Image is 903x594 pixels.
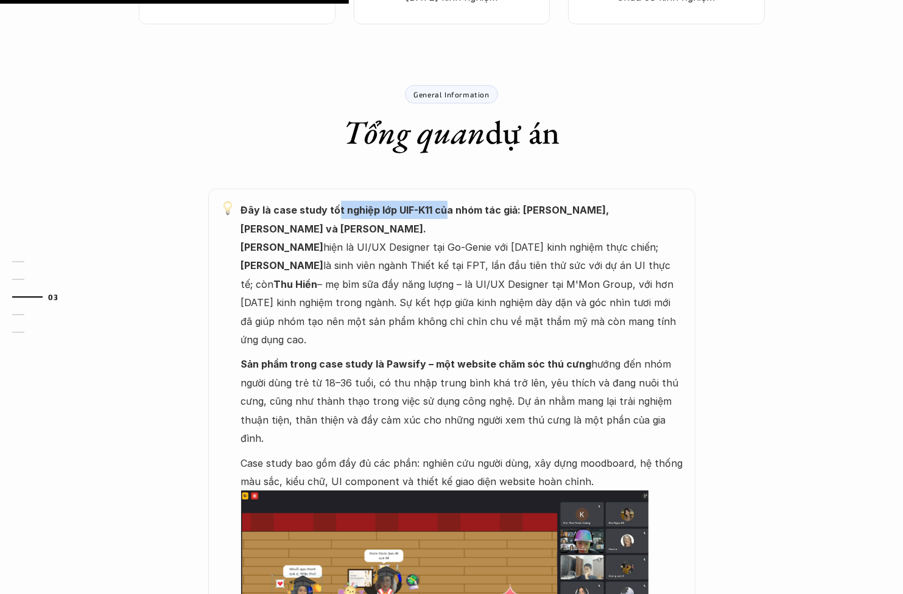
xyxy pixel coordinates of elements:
p: hướng đến nhóm người dùng trẻ từ 18–36 tuổi, có thu nhập trung bình khá trở lên, yêu thích và đan... [241,355,683,447]
strong: Sản phẩm trong case study là Pawsify – một website chăm sóc thú cưng [241,358,592,370]
strong: [PERSON_NAME] [241,259,324,271]
strong: Đây là case study tốt nghiệp lớp UIF-K11 của nhóm tác giả: [PERSON_NAME], [PERSON_NAME] và [PERSO... [241,204,612,234]
strong: 03 [48,293,58,301]
strong: Thu Hiền [274,278,318,290]
p: General Information [413,90,489,99]
p: hiện là UI/UX Designer tại Go-Genie với [DATE] kinh nghiệm thực chiến; là sinh viên ngành Thiết k... [241,201,683,349]
p: Case study bao gồm đầy đủ các phần: nghiên cứu người dùng, xây dựng moodboard, hệ thống màu sắc, ... [241,454,683,491]
a: 03 [12,290,70,304]
strong: [PERSON_NAME] [241,241,324,253]
em: Tổng quan [343,111,486,153]
h1: dự án [343,113,560,152]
